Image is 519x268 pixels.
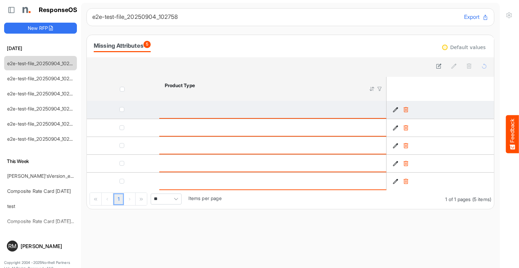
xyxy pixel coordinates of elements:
button: Edit [392,124,399,131]
td: is template cell Column Header product-type [159,137,387,154]
td: checkbox [87,172,159,190]
a: e2e-test-file_20250904_102758 [7,60,78,66]
div: Default values [450,45,486,50]
button: Edit [392,142,399,149]
td: checkbox [87,137,159,154]
button: Feedback [506,115,519,153]
a: e2e-test-file_20250904_102645 [7,121,78,127]
td: checkbox [87,119,159,137]
div: [PERSON_NAME] [21,244,74,249]
button: Delete [402,142,409,149]
a: e2e-test-file_20250904_102748 [7,75,78,81]
div: Go to next page [124,193,136,205]
button: Delete [402,160,409,167]
h6: [DATE] [4,45,77,52]
h6: This Week [4,158,77,165]
span: Pagerdropdown [151,194,182,205]
button: New RFP [4,23,77,34]
div: Go to last page [136,193,147,205]
a: test [7,203,15,209]
button: Delete [402,106,409,113]
th: Header checkbox [87,77,159,101]
a: Composite Rate Card [DATE] [7,188,71,194]
a: [PERSON_NAME]'sVersion_e2e-test-file_20250604_111803 [7,173,136,179]
td: e34225bc-103a-4d43-ab02-c71a5b7c9b5a is template cell Column Header [387,154,494,172]
button: Edit [392,178,399,185]
button: Edit [392,106,399,113]
td: is template cell Column Header product-type [159,172,387,190]
td: is template cell Column Header product-type [159,154,387,172]
div: Go to previous page [102,193,113,205]
button: Export [464,13,488,22]
span: (5 items) [472,196,491,202]
td: 2af77876-d812-47ce-8db8-b6dee8658495 is template cell Column Header [387,172,494,190]
td: 7125e140-d38c-4312-bb1a-e5b2c5c29532 is template cell Column Header [387,137,494,154]
td: is template cell Column Header product-type [159,101,387,119]
a: Page 1 of 1 Pages [113,193,124,206]
div: Go to first page [90,193,102,205]
div: Pager Container [87,190,494,209]
td: checkbox [87,154,159,172]
img: Northell [19,3,33,17]
td: is template cell Column Header product-type [159,119,387,137]
div: Product Type [165,82,360,89]
span: 1 of 1 pages [445,196,471,202]
div: Missing Attributes [94,41,151,50]
span: RM [8,243,16,249]
a: e2e-test-file_20250904_102734 [7,91,78,96]
div: Filter Icon [377,86,383,92]
h6: e2e-test-file_20250904_102758 [92,14,459,20]
button: Edit [392,160,399,167]
a: e2e-test-file_20250904_102706 [7,106,78,112]
button: Delete [402,178,409,185]
td: 5d1c0dc9-9521-499c-8f14-089674e6f94e is template cell Column Header [387,119,494,137]
h1: ResponseOS [39,7,78,14]
td: 3b42910a-e6bf-4f34-84f5-81b44eacd007 is template cell Column Header [387,101,494,119]
a: e2e-test-file_20250904_102615 [7,136,77,142]
span: Items per page [188,195,221,201]
button: Delete [402,124,409,131]
span: 5 [143,41,151,48]
td: checkbox [87,101,159,119]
